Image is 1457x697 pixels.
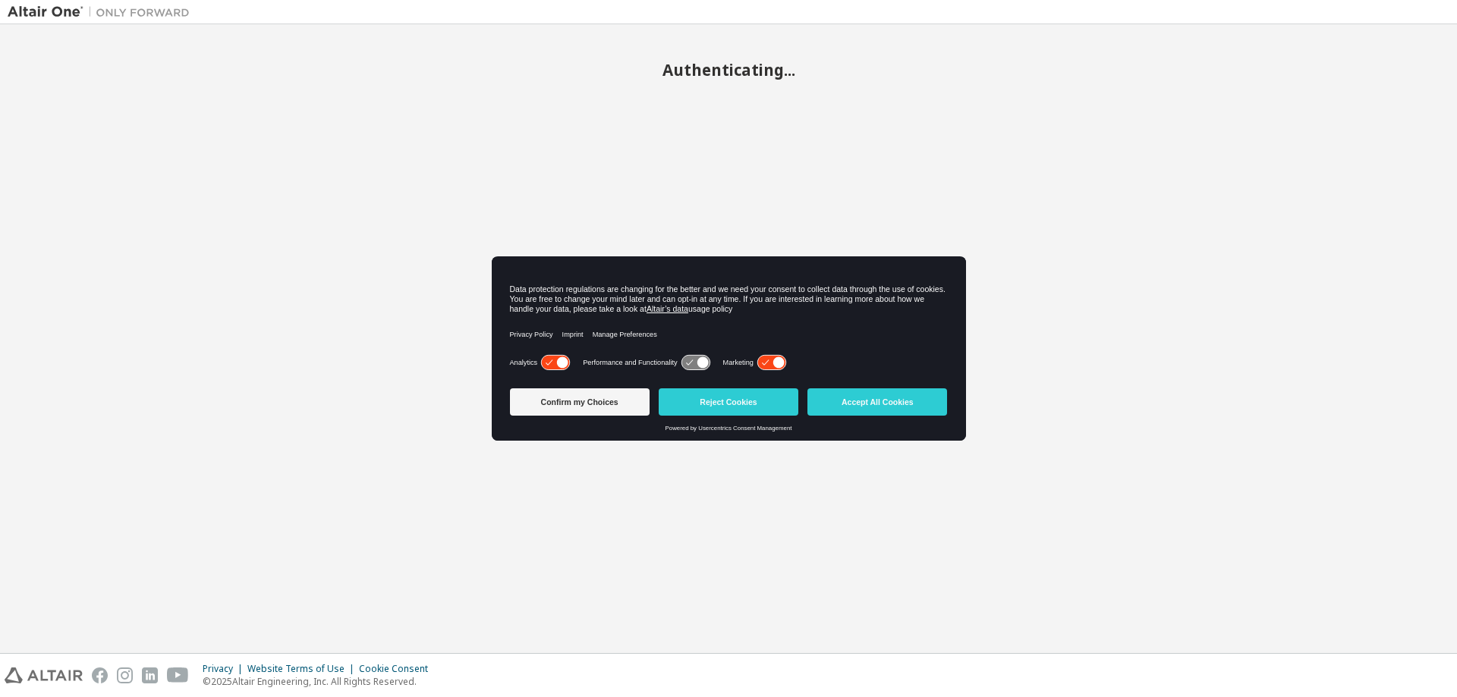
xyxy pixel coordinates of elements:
[8,5,197,20] img: Altair One
[203,663,247,675] div: Privacy
[117,667,133,683] img: instagram.svg
[142,667,158,683] img: linkedin.svg
[203,675,437,688] p: © 2025 Altair Engineering, Inc. All Rights Reserved.
[247,663,359,675] div: Website Terms of Use
[92,667,108,683] img: facebook.svg
[8,60,1449,80] h2: Authenticating...
[5,667,83,683] img: altair_logo.svg
[359,663,437,675] div: Cookie Consent
[167,667,189,683] img: youtube.svg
